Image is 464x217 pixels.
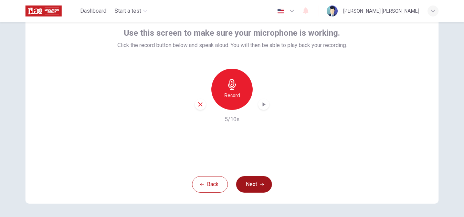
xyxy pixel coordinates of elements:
img: ILAC logo [25,4,62,18]
span: Start a test [115,7,141,15]
a: ILAC logo [25,4,77,18]
span: Click the record button below and speak aloud. You will then be able to play back your recording. [117,41,347,49]
span: Use this screen to make sure your microphone is working. [124,27,340,38]
img: Profile picture [327,5,338,16]
h6: 5/10s [225,115,240,124]
button: Start a test [112,5,150,17]
span: Dashboard [80,7,106,15]
button: Dashboard [77,5,109,17]
h6: Record [224,91,240,100]
button: Back [192,176,228,193]
button: Next [236,176,272,193]
div: [PERSON_NAME] [PERSON_NAME] [343,7,419,15]
img: en [276,9,285,14]
button: Record [211,69,253,110]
